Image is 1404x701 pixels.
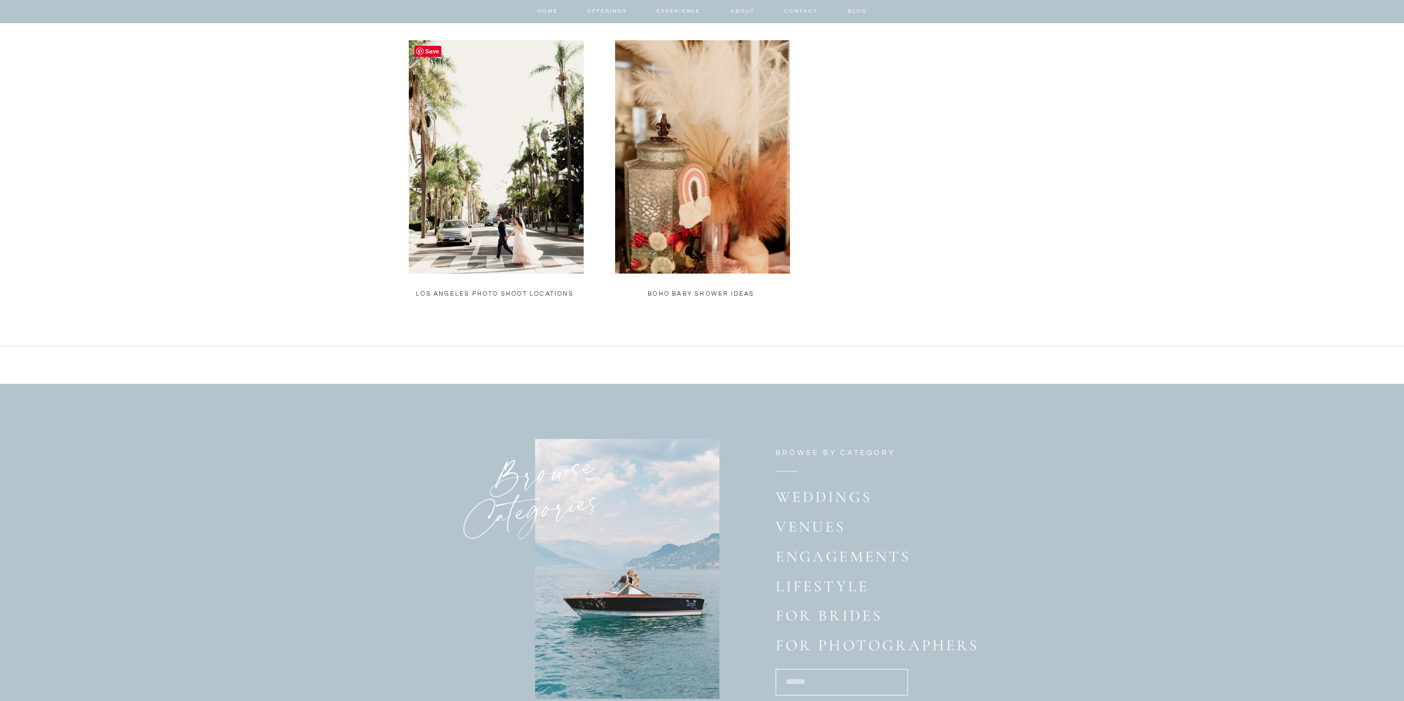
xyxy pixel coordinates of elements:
a: engagements [776,548,887,569]
span: Save [414,46,442,57]
img: bride and groom who just eloped holding hands running acroos the street in Los Angeles in a cross... [409,40,584,274]
a: Weddings [776,488,876,510]
a: offerings [587,7,627,21]
a: home [537,7,558,21]
a: lifestyle [776,577,865,599]
h2: browse by category [776,447,936,458]
a: venues [776,518,872,539]
a: for brides [776,607,996,628]
a: Los Angeles Photo Shoot Locations [416,291,574,297]
img: boho baby shower table decor ideas [615,40,790,274]
p: Browse Categories [406,448,600,525]
a: EXPERIENCE [654,7,703,21]
a: Boho Baby Shower Ideas [648,291,754,297]
a: for photographers [776,636,996,658]
a: about [711,7,775,20]
a: contact [778,7,824,20]
a: BLOG [847,7,868,20]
